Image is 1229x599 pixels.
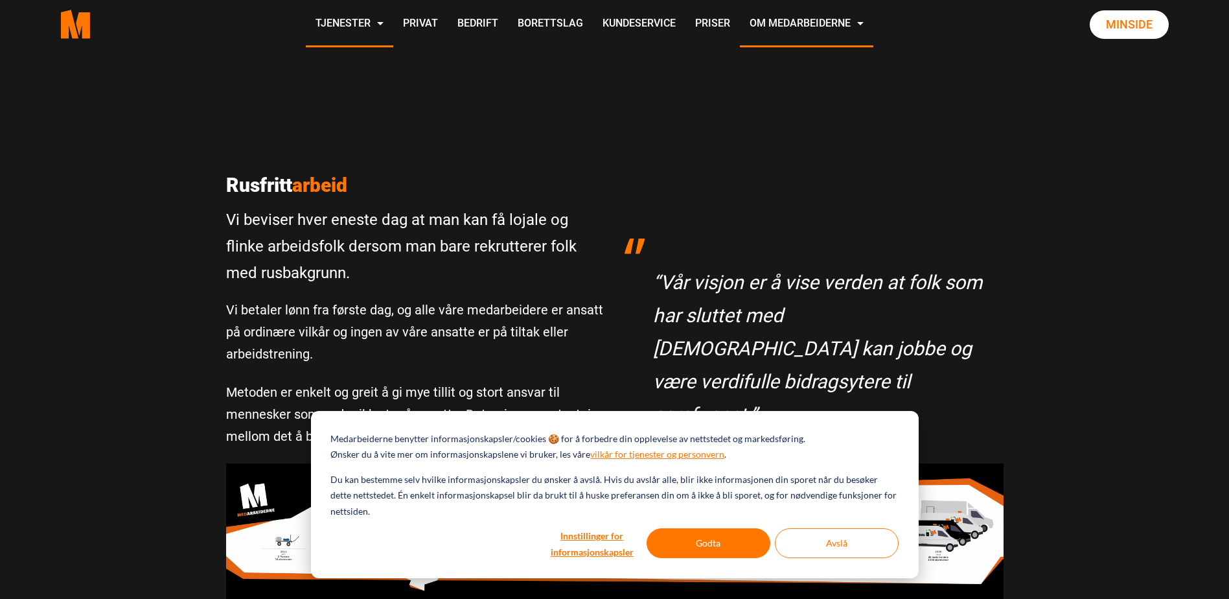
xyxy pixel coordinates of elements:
p: Du kan bestemme selv hvilke informasjonskapsler du ønsker å avslå. Hvis du avslår alle, blir ikke... [330,472,898,520]
p: Vi betaler lønn fra første dag, og alle våre medarbeidere er ansatt på ordinære vilkår og ingen a... [226,299,605,365]
a: Om Medarbeiderne [740,1,873,47]
p: “Vår visjon er å vise verden at folk som har sluttet med [DEMOGRAPHIC_DATA] kan jobbe og være ver... [653,266,991,431]
a: Privat [393,1,448,47]
span: arbeid [292,174,347,196]
p: Rusfritt [226,174,605,197]
p: Ønsker du å vite mer om informasjonskapslene vi bruker, les våre . [330,447,726,463]
p: Medarbeiderne benytter informasjonskapsler/cookies 🍪 for å forbedre din opplevelse av nettstedet ... [330,431,805,447]
a: Minside [1090,10,1169,39]
button: Godta [647,528,770,558]
a: vilkår for tjenester og personvern [590,447,724,463]
p: Metoden er enkelt og greit å gi mye tillit og stort ansvar til mennesker som andre ikke tør å ans... [226,381,605,447]
a: Bedrift [448,1,508,47]
a: Priser [685,1,740,47]
a: Kundeservice [593,1,685,47]
button: Innstillinger for informasjonskapsler [542,528,642,558]
button: Avslå [775,528,899,558]
a: Borettslag [508,1,593,47]
p: Vi beviser hver eneste dag at man kan få lojale og flinke arbeidsfolk dersom man bare rekrutterer... [226,207,605,286]
a: Tjenester [306,1,393,47]
div: Cookie banner [311,411,919,578]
